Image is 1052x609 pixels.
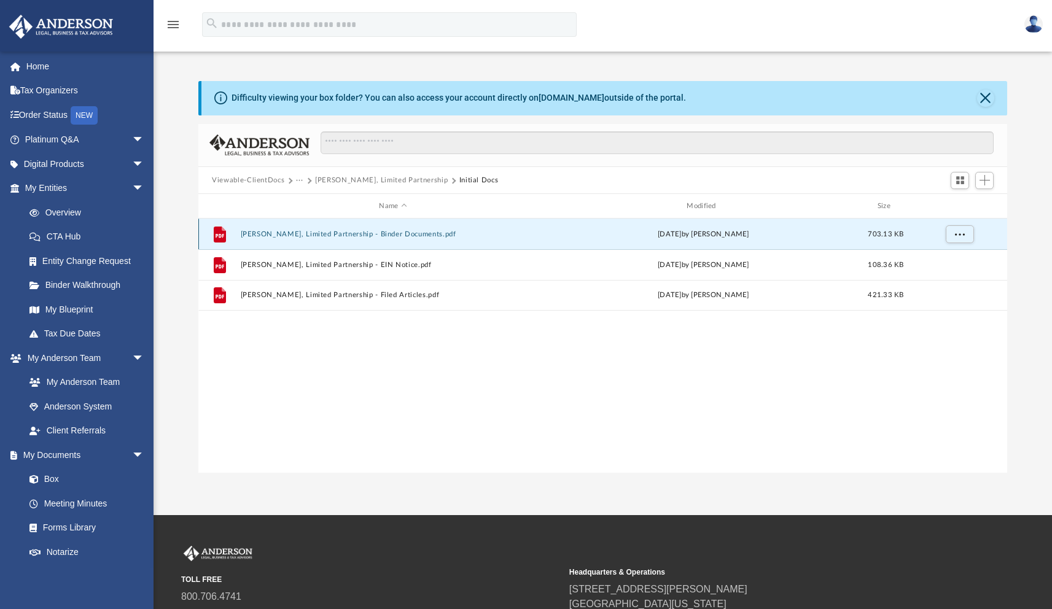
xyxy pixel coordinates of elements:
a: Home [9,54,163,79]
span: 703.13 KB [868,231,903,238]
a: CTA Hub [17,225,163,249]
button: Initial Docs [459,175,499,186]
a: Digital Productsarrow_drop_down [9,152,163,176]
img: Anderson Advisors Platinum Portal [181,546,255,562]
a: Billingarrow_drop_down [9,564,163,589]
button: More options [946,225,974,244]
i: search [205,17,219,30]
button: ··· [296,175,304,186]
button: [PERSON_NAME], Limited Partnership - Binder Documents.pdf [241,230,546,238]
a: Binder Walkthrough [17,273,163,298]
span: arrow_drop_down [132,152,157,177]
a: Anderson System [17,394,157,419]
a: [STREET_ADDRESS][PERSON_NAME] [569,584,747,594]
a: My Anderson Teamarrow_drop_down [9,346,157,370]
button: [PERSON_NAME], Limited Partnership - Filed Articles.pdf [241,291,546,299]
button: [PERSON_NAME], Limited Partnership - EIN Notice.pdf [241,261,546,269]
div: NEW [71,106,98,125]
span: arrow_drop_down [132,176,157,201]
div: grid [198,219,1007,473]
a: Platinum Q&Aarrow_drop_down [9,128,163,152]
a: [DOMAIN_NAME] [539,93,604,103]
a: Entity Change Request [17,249,163,273]
button: Switch to Grid View [951,172,969,189]
div: id [916,201,1002,212]
a: Notarize [17,540,157,564]
span: arrow_drop_down [132,128,157,153]
button: Close [977,90,994,107]
a: Tax Due Dates [17,322,163,346]
a: Forms Library [17,516,150,540]
a: [GEOGRAPHIC_DATA][US_STATE] [569,599,727,609]
a: menu [166,23,181,32]
a: Tax Organizers [9,79,163,103]
small: TOLL FREE [181,574,561,585]
div: [DATE] by [PERSON_NAME] [551,260,856,271]
div: Name [240,201,545,212]
div: [DATE] by [PERSON_NAME] [551,290,856,301]
a: 800.706.4741 [181,591,241,602]
div: id [204,201,235,212]
a: My Anderson Team [17,370,150,395]
img: Anderson Advisors Platinum Portal [6,15,117,39]
small: Headquarters & Operations [569,567,949,578]
i: menu [166,17,181,32]
a: My Blueprint [17,297,157,322]
div: Difficulty viewing your box folder? You can also access your account directly on outside of the p... [232,91,686,104]
img: User Pic [1024,15,1043,33]
span: arrow_drop_down [132,443,157,468]
div: Modified [551,201,856,212]
button: Add [975,172,994,189]
a: Client Referrals [17,419,157,443]
a: My Documentsarrow_drop_down [9,443,157,467]
a: Box [17,467,150,492]
a: My Entitiesarrow_drop_down [9,176,163,201]
button: Viewable-ClientDocs [212,175,284,186]
span: arrow_drop_down [132,346,157,371]
button: [PERSON_NAME], Limited Partnership [315,175,448,186]
span: 421.33 KB [868,292,903,298]
a: Meeting Minutes [17,491,157,516]
div: [DATE] by [PERSON_NAME] [551,229,856,240]
div: Size [862,201,911,212]
span: 108.36 KB [868,262,903,268]
a: Order StatusNEW [9,103,163,128]
a: Overview [17,200,163,225]
input: Search files and folders [321,131,994,155]
span: arrow_drop_down [132,564,157,589]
